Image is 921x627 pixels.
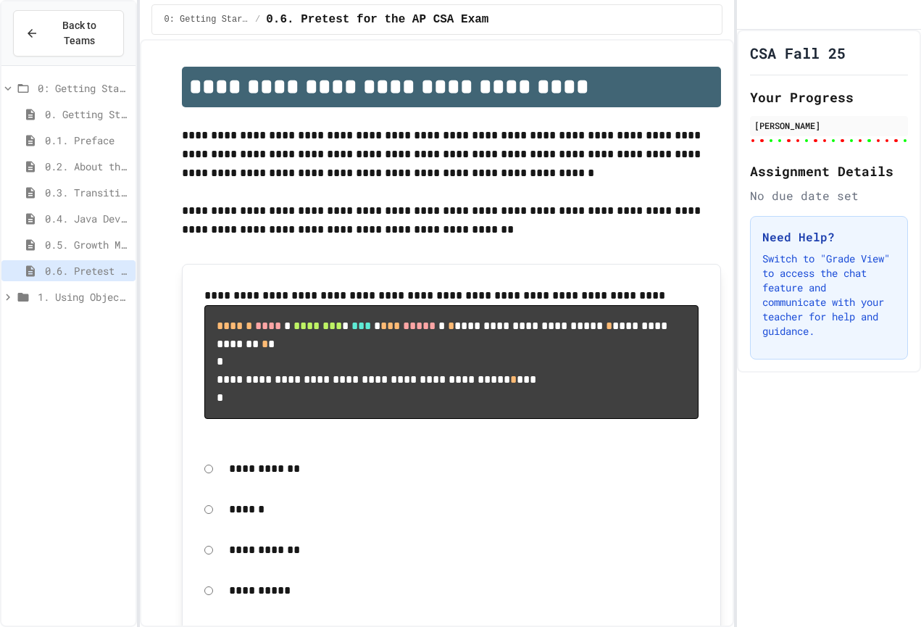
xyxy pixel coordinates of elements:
span: 1. Using Objects and Methods [38,289,130,304]
span: 0.6. Pretest for the AP CSA Exam [45,263,130,278]
span: 0: Getting Started [164,14,249,25]
h2: Your Progress [750,87,908,107]
p: Switch to "Grade View" to access the chat feature and communicate with your teacher for help and ... [762,252,896,339]
div: [PERSON_NAME] [754,119,904,132]
span: 0.2. About the AP CSA Exam [45,159,130,174]
h3: Need Help? [762,228,896,246]
span: 0.1. Preface [45,133,130,148]
div: No due date set [750,187,908,204]
h1: CSA Fall 25 [750,43,846,63]
h2: Assignment Details [750,161,908,181]
span: 0.3. Transitioning from AP CSP to AP CSA [45,185,130,200]
span: Back to Teams [47,18,112,49]
span: / [255,14,260,25]
span: 0. Getting Started [45,107,130,122]
span: 0: Getting Started [38,80,130,96]
span: 0.5. Growth Mindset and Pair Programming [45,237,130,252]
button: Back to Teams [13,10,124,57]
span: 0.4. Java Development Environments [45,211,130,226]
span: 0.6. Pretest for the AP CSA Exam [266,11,488,28]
